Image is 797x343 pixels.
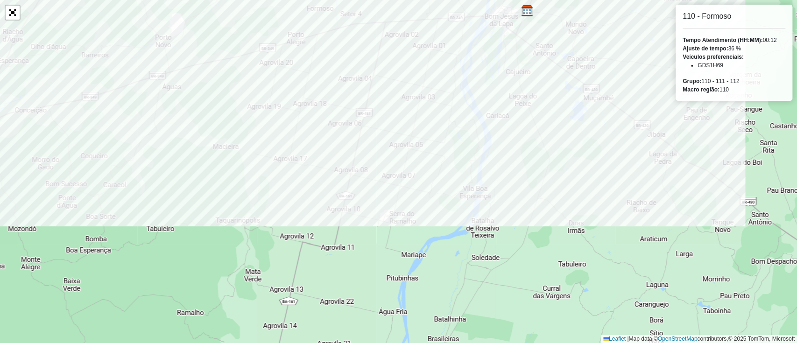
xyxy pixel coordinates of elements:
[683,45,728,52] strong: Ajuste de tempo:
[627,336,628,342] span: |
[683,36,785,44] div: 00:12
[6,6,20,20] a: Abrir mapa em tela cheia
[683,54,744,60] strong: Veículos preferenciais:
[601,335,797,343] div: Map data © contributors,© 2025 TomTom, Microsoft
[683,37,762,43] strong: Tempo Atendimento (HH:MM):
[658,336,698,342] a: OpenStreetMap
[603,336,626,342] a: Leaflet
[683,78,701,84] strong: Grupo:
[698,61,785,70] li: GDS1H69
[683,85,785,94] div: 110
[683,86,719,93] strong: Macro região:
[683,77,785,85] div: 110 - 111 - 112
[683,44,785,53] div: 36 %
[683,12,785,21] h6: 110 - Formoso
